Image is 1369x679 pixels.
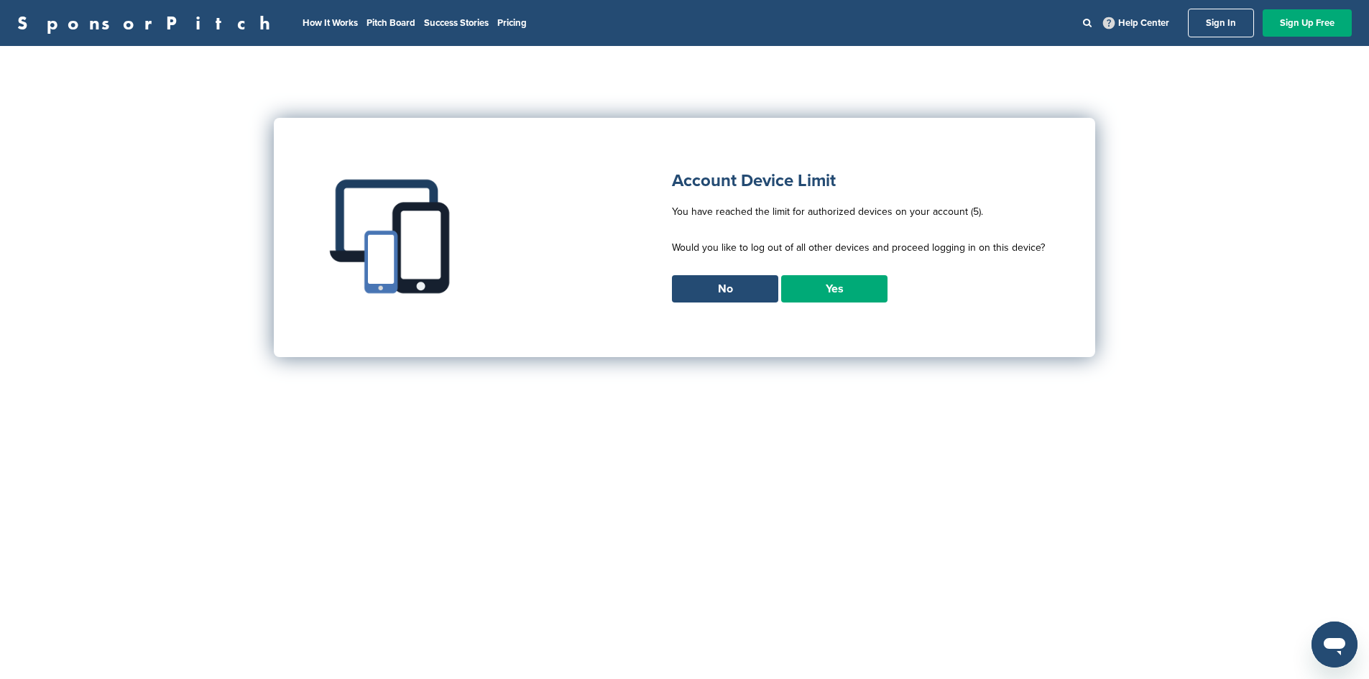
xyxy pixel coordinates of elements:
[1312,622,1358,668] iframe: Button to launch messaging window
[672,275,778,302] a: No
[672,168,1045,194] h1: Account Device Limit
[1263,9,1352,37] a: Sign Up Free
[424,17,489,29] a: Success Stories
[781,275,888,302] a: Yes
[1100,14,1172,32] a: Help Center
[324,168,461,305] img: Multiple devices
[497,17,527,29] a: Pricing
[672,203,1045,275] p: You have reached the limit for authorized devices on your account (5). Would you like to log out ...
[1188,9,1254,37] a: Sign In
[367,17,415,29] a: Pitch Board
[17,14,280,32] a: SponsorPitch
[303,17,358,29] a: How It Works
